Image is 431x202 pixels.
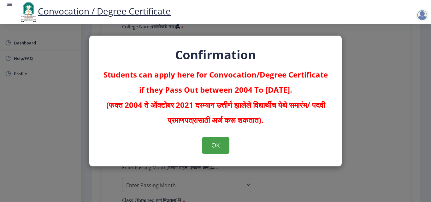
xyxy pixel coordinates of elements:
strong: (फक्त 2004 ते ऑक्टोबर 2021 दरम्यान उत्तीर्ण झालेले विद्यार्थीच येथे समारंभ/ पदवी प्रमाणपत्रासाठी ... [106,100,325,125]
a: Convocation / Degree Certificate [19,5,171,17]
p: Students can apply here for Convocation/Degree Certificate if they Pass Out between 2004 To [DATE]. [102,67,329,128]
img: logo [19,1,38,23]
h2: Confirmation [102,48,329,61]
button: OK [202,137,229,153]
